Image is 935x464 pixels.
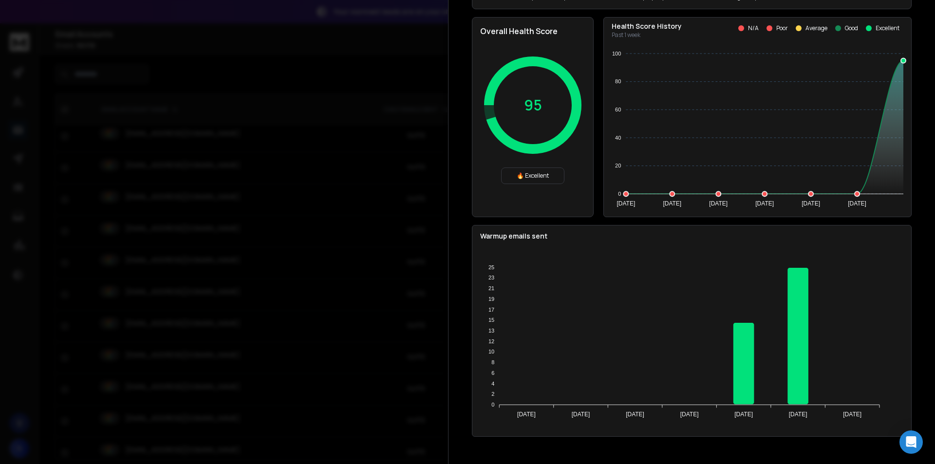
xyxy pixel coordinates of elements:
tspan: 23 [488,275,494,280]
tspan: 2 [491,391,494,397]
tspan: 100 [612,51,621,56]
tspan: 13 [488,328,494,334]
p: Average [805,24,827,32]
tspan: [DATE] [626,411,644,418]
tspan: 0 [618,191,621,197]
tspan: 6 [491,370,494,376]
tspan: 80 [615,78,621,84]
tspan: 12 [488,338,494,344]
tspan: 21 [488,285,494,291]
p: Poor [776,24,788,32]
tspan: [DATE] [843,411,861,418]
tspan: [DATE] [572,411,590,418]
p: Good [845,24,858,32]
tspan: 8 [491,359,494,365]
p: Excellent [876,24,899,32]
p: Health Score History [612,21,682,31]
tspan: 20 [615,163,621,168]
p: Past 1 week [612,31,682,39]
tspan: 10 [488,349,494,354]
tspan: [DATE] [755,200,774,207]
tspan: 25 [488,264,494,270]
tspan: [DATE] [617,200,635,207]
p: 95 [524,96,542,114]
tspan: 17 [488,307,494,313]
tspan: [DATE] [848,200,866,207]
div: Open Intercom Messenger [899,430,923,454]
tspan: 19 [488,296,494,302]
h2: Overall Health Score [480,25,585,37]
tspan: [DATE] [789,411,807,418]
p: N/A [748,24,759,32]
tspan: [DATE] [680,411,699,418]
div: 🔥 Excellent [501,167,564,184]
tspan: 60 [615,107,621,112]
tspan: [DATE] [802,200,820,207]
tspan: [DATE] [734,411,753,418]
tspan: [DATE] [709,200,728,207]
tspan: 4 [491,381,494,387]
tspan: 0 [491,402,494,408]
tspan: 15 [488,317,494,323]
p: Warmup emails sent [480,231,903,241]
tspan: [DATE] [663,200,681,207]
tspan: 40 [615,135,621,141]
tspan: [DATE] [517,411,536,418]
